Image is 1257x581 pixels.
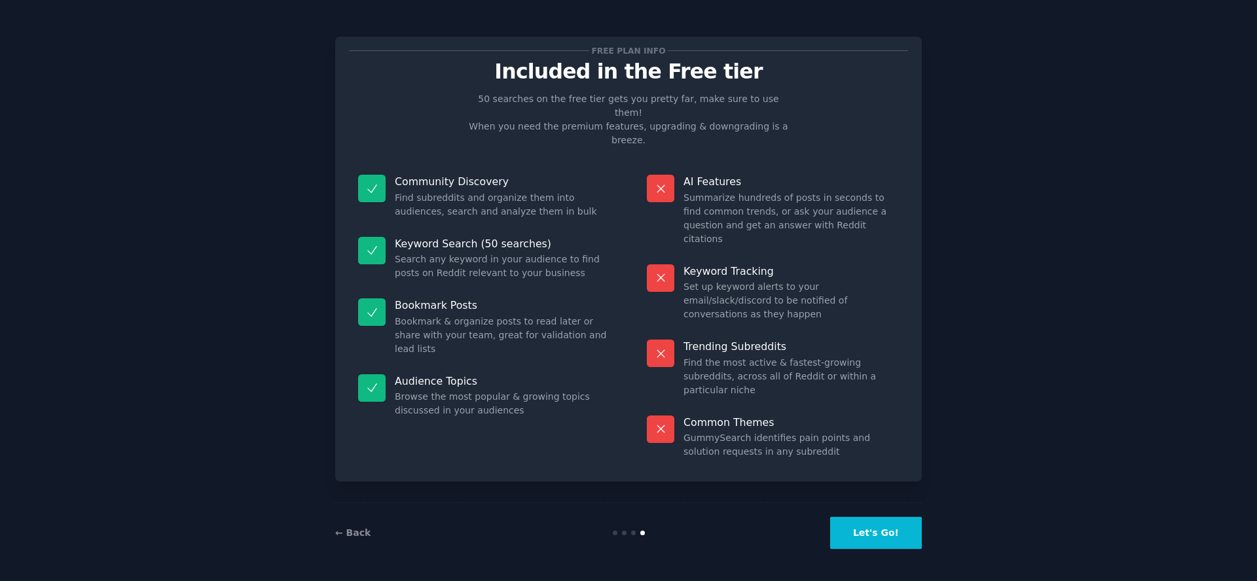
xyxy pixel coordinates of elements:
p: Keyword Tracking [683,264,899,278]
p: Included in the Free tier [349,60,908,83]
dd: Set up keyword alerts to your email/slack/discord to be notified of conversations as they happen [683,280,899,321]
span: Free plan info [589,44,668,58]
dd: GummySearch identifies pain points and solution requests in any subreddit [683,431,899,459]
p: Community Discovery [395,175,610,188]
p: Common Themes [683,415,899,429]
button: Let's Go! [830,517,922,549]
p: Bookmark Posts [395,298,610,312]
a: ← Back [335,527,371,538]
dd: Find the most active & fastest-growing subreddits, across all of Reddit or within a particular niche [683,356,899,397]
p: Audience Topics [395,374,610,388]
dd: Find subreddits and organize them into audiences, search and analyze them in bulk [395,191,610,219]
dd: Browse the most popular & growing topics discussed in your audiences [395,390,610,417]
p: Trending Subreddits [683,340,899,353]
p: AI Features [683,175,899,188]
dd: Search any keyword in your audience to find posts on Reddit relevant to your business [395,253,610,280]
p: 50 searches on the free tier gets you pretty far, make sure to use them! When you need the premiu... [464,92,793,147]
p: Keyword Search (50 searches) [395,237,610,251]
dd: Summarize hundreds of posts in seconds to find common trends, or ask your audience a question and... [683,191,899,246]
dd: Bookmark & organize posts to read later or share with your team, great for validation and lead lists [395,315,610,356]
